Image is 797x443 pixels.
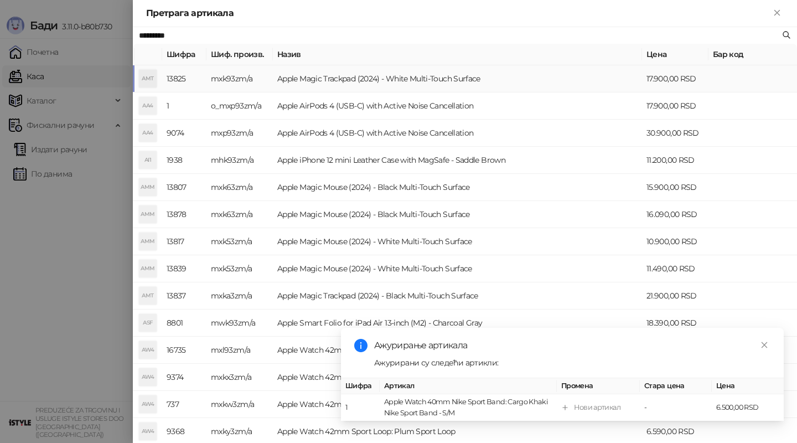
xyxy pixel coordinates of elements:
[139,341,157,359] div: AW4
[642,282,708,310] td: 21.900,00 RSD
[162,92,206,120] td: 1
[206,44,273,65] th: Шиф. произв.
[642,147,708,174] td: 11.200,00 RSD
[273,337,642,364] td: Apple Watch 42mm Sport Band: Lake Green Sport Band - S/M (Seasonal)
[139,233,157,250] div: AMM
[642,174,708,201] td: 15.900,00 RSD
[206,228,273,255] td: mxk53zm/a
[139,395,157,413] div: AW4
[341,394,380,421] td: 1
[162,44,206,65] th: Шифра
[162,120,206,147] td: 9074
[341,378,380,394] th: Шифра
[273,201,642,228] td: Apple Magic Mouse (2024) - Black Multi-Touch Surface
[640,378,712,394] th: Стара цена
[139,178,157,196] div: AMM
[642,92,708,120] td: 17.900,00 RSD
[642,310,708,337] td: 18.390,00 RSD
[770,7,784,20] button: Close
[574,402,620,413] div: Нови артикал
[162,147,206,174] td: 1938
[206,201,273,228] td: mxk63zm/a
[206,174,273,201] td: mxk63zm/a
[273,65,642,92] td: Apple Magic Trackpad (2024) - White Multi-Touch Surface
[273,120,642,147] td: Apple AirPods 4 (USB-C) with Active Noise Cancellation
[139,205,157,223] div: AMM
[206,65,273,92] td: mxk93zm/a
[162,337,206,364] td: 16735
[162,174,206,201] td: 13807
[139,70,157,87] div: AMT
[273,44,642,65] th: Назив
[642,44,708,65] th: Цена
[139,97,157,115] div: AA4
[760,341,768,349] span: close
[162,65,206,92] td: 13825
[139,314,157,332] div: ASF
[206,282,273,310] td: mxka3zm/a
[273,282,642,310] td: Apple Magic Trackpad (2024) - Black Multi-Touch Surface
[642,255,708,282] td: 11.490,00 RSD
[206,391,273,418] td: mxkw3zm/a
[273,228,642,255] td: Apple Magic Mouse (2024) - White Multi-Touch Surface
[206,364,273,391] td: mxkx3zm/a
[162,255,206,282] td: 13839
[273,310,642,337] td: Apple Smart Folio for iPad Air 13-inch (M2) - Charcoal Gray
[380,378,557,394] th: Артикал
[162,201,206,228] td: 13878
[162,310,206,337] td: 8801
[162,228,206,255] td: 13817
[139,151,157,169] div: AI1
[354,339,368,352] span: info-circle
[139,423,157,440] div: AW4
[139,287,157,305] div: AMT
[640,394,712,421] td: -
[374,339,770,352] div: Ажурирање артикала
[273,255,642,282] td: Apple Magic Mouse (2024) - White Multi-Touch Surface
[557,378,640,394] th: Промена
[206,92,273,120] td: o_mxp93zm/a
[642,65,708,92] td: 17.900,00 RSD
[206,147,273,174] td: mhk93zm/a
[712,394,784,421] td: 6.500,00 RSD
[273,174,642,201] td: Apple Magic Mouse (2024) - Black Multi-Touch Surface
[206,255,273,282] td: mxk53zm/a
[642,201,708,228] td: 16.090,00 RSD
[642,228,708,255] td: 10.900,00 RSD
[273,147,642,174] td: Apple iPhone 12 mini Leather Case with MagSafe - Saddle Brown
[206,337,273,364] td: mxl93zm/a
[139,368,157,386] div: AW4
[273,391,642,418] td: Apple Watch 42mm Sport Loop: Ink Sport Loop (Seasonal)
[380,394,557,421] td: Apple Watch 40mm Nike Sport Band: Cargo Khaki Nike Sport Band - S/M
[206,120,273,147] td: mxp93zm/a
[139,260,157,277] div: AMM
[139,124,157,142] div: AA4
[206,310,273,337] td: mwk93zm/a
[273,92,642,120] td: Apple AirPods 4 (USB-C) with Active Noise Cancellation
[712,378,784,394] th: Цена
[162,391,206,418] td: 737
[273,364,642,391] td: Apple Watch 42mm Sport Loop: Blue Cloud Sport Loop
[758,339,770,351] a: Close
[162,364,206,391] td: 9374
[146,7,770,20] div: Претрага артикала
[708,44,797,65] th: Бар код
[642,120,708,147] td: 30.900,00 RSD
[162,282,206,310] td: 13837
[374,357,770,369] div: Ажурирани су следећи артикли:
